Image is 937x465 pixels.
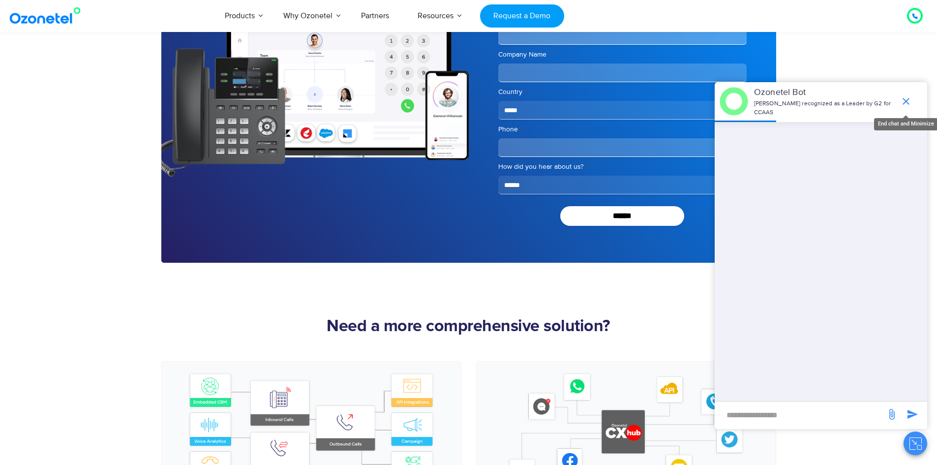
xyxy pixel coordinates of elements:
[498,162,747,172] label: How did you hear about us?
[480,4,564,28] a: Request a Demo
[896,92,916,111] span: end chat or minimize
[903,404,922,424] span: send message
[882,404,902,424] span: send message
[720,87,748,116] img: header
[754,99,895,117] p: [PERSON_NAME] recognized as a Leader by G2 for CCAAS
[498,87,747,97] label: Country
[498,50,747,60] label: Company Name
[754,86,895,99] p: Ozonetel Bot
[498,124,747,134] label: Phone
[720,406,881,424] div: new-msg-input
[161,317,776,337] h2: Need a more comprehensive solution?
[904,432,927,455] button: Close chat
